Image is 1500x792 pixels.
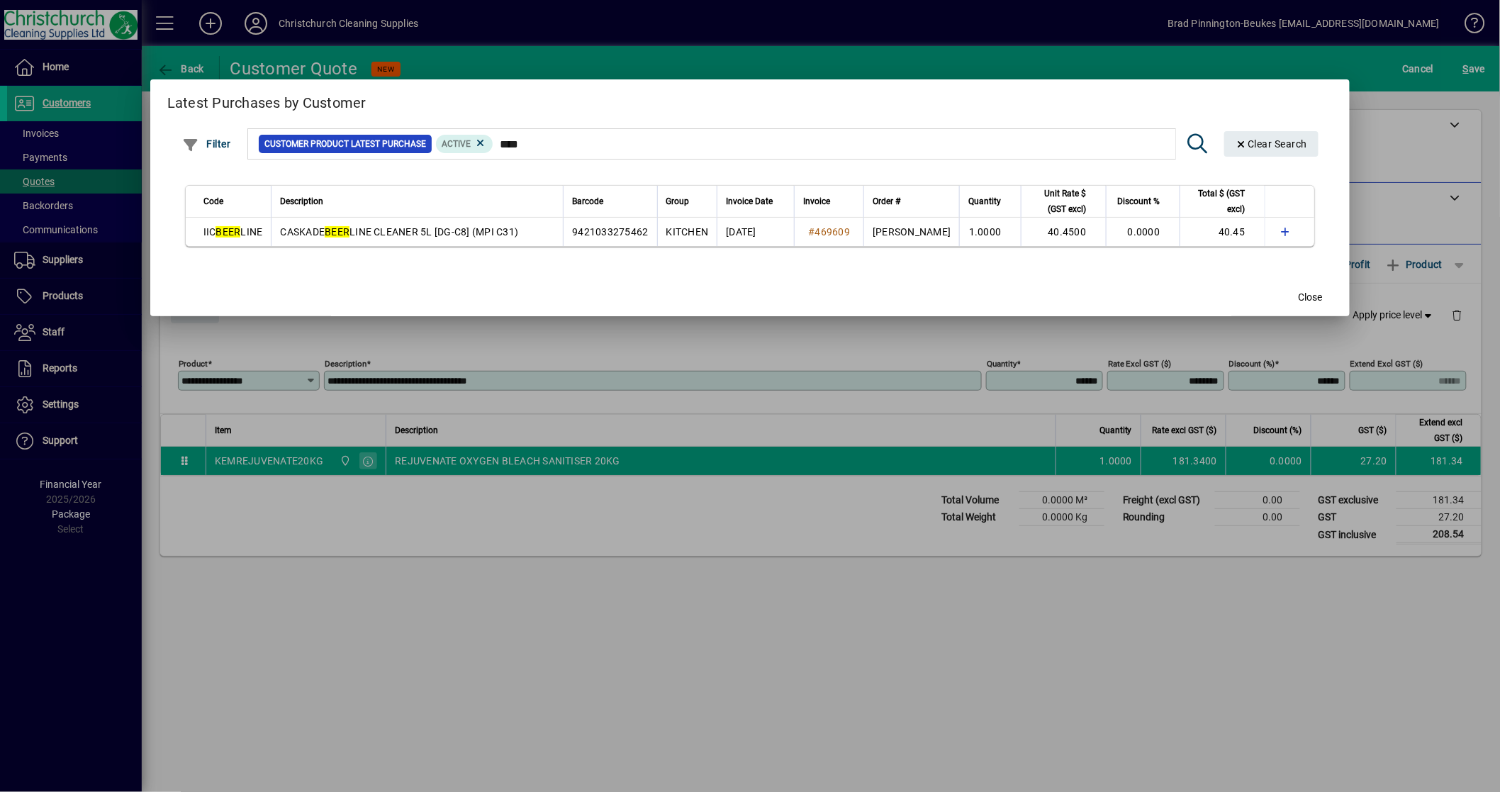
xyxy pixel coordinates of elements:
span: CASKADE LINE CLEANER 5L [DG-C8] (MPI C31) [280,226,518,238]
span: Discount % [1117,194,1160,209]
span: KITCHEN [666,226,709,238]
span: Order # [873,194,900,209]
button: Filter [179,131,235,157]
span: IIC LINE [203,226,263,238]
div: Order # [873,194,951,209]
span: Close [1298,290,1322,305]
td: [PERSON_NAME] [863,218,959,246]
div: Invoice [803,194,855,209]
span: Barcode [572,194,603,209]
td: 0.0000 [1106,218,1180,246]
a: #469609 [803,224,855,240]
button: Clear [1224,131,1319,157]
td: [DATE] [717,218,794,246]
em: BEER [325,226,349,238]
span: Invoice Date [726,194,773,209]
div: Unit Rate $ (GST excl) [1030,186,1099,217]
span: 9421033275462 [572,226,648,238]
span: 469609 [815,226,851,238]
span: # [808,226,815,238]
span: Code [203,194,223,209]
div: Description [280,194,554,209]
span: Active [442,139,471,149]
div: Group [666,194,709,209]
mat-chip: Product Activation Status: Active [436,135,493,153]
span: Total $ (GST excl) [1189,186,1245,217]
div: Discount % [1115,194,1172,209]
td: 40.45 [1180,218,1265,246]
span: Filter [182,138,231,150]
td: 1.0000 [959,218,1021,246]
span: Invoice [803,194,830,209]
em: BEER [216,226,240,238]
div: Barcode [572,194,648,209]
div: Quantity [968,194,1014,209]
div: Total $ (GST excl) [1189,186,1258,217]
button: Close [1287,285,1333,311]
span: Description [280,194,323,209]
span: Group [666,194,690,209]
span: Quantity [968,194,1001,209]
h2: Latest Purchases by Customer [150,79,1350,121]
span: Clear Search [1236,138,1308,150]
div: Invoice Date [726,194,785,209]
div: Code [203,194,263,209]
span: Unit Rate $ (GST excl) [1030,186,1086,217]
td: 40.4500 [1021,218,1106,246]
span: Customer Product Latest Purchase [264,137,426,151]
